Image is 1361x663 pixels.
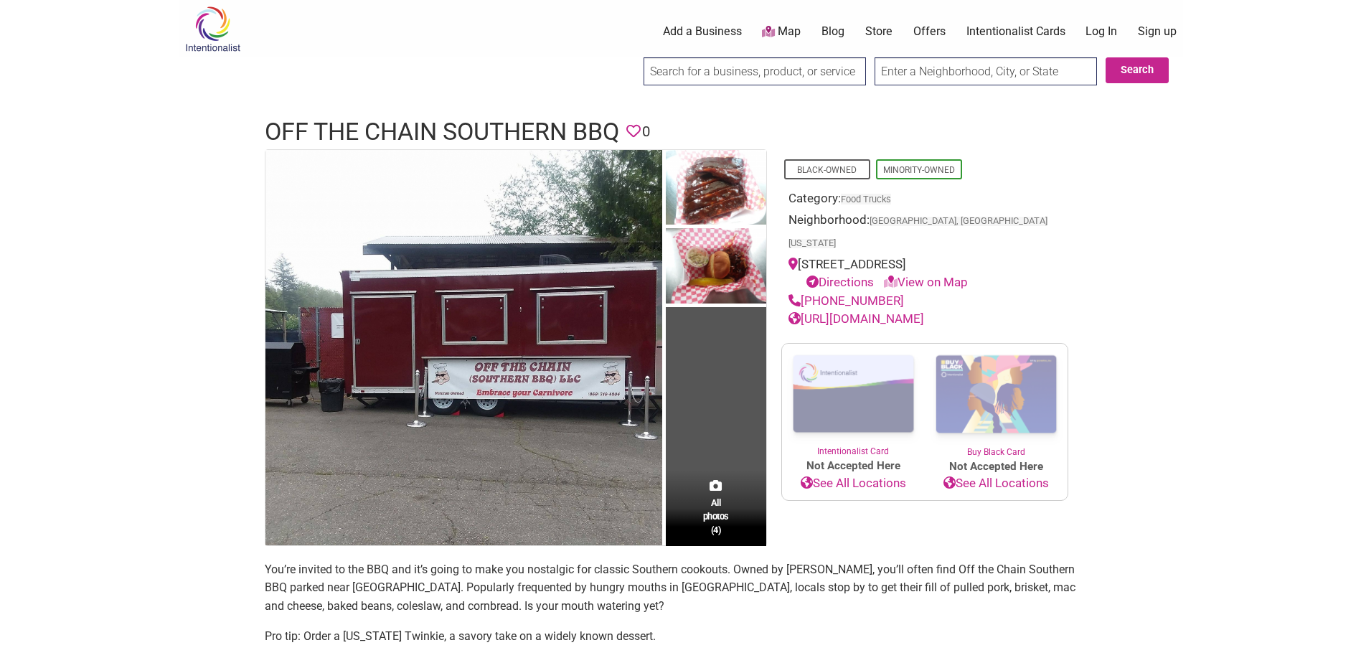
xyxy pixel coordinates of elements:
[788,189,1061,212] div: Category:
[265,115,619,149] h1: Off the Chain Southern BBQ
[875,57,1097,85] input: Enter a Neighborhood, City, or State
[821,24,844,39] a: Blog
[925,344,1068,446] img: Buy Black Card
[913,24,946,39] a: Offers
[788,293,904,308] a: [PHONE_NUMBER]
[788,311,924,326] a: [URL][DOMAIN_NAME]
[782,458,925,474] span: Not Accepted Here
[925,459,1068,475] span: Not Accepted Here
[925,344,1068,459] a: Buy Black Card
[788,211,1061,255] div: Neighborhood:
[925,474,1068,493] a: See All Locations
[265,560,1097,616] p: You’re invited to the BBQ and it’s going to make you nostalgic for classic Southern cookouts. Own...
[1106,57,1169,83] button: Search
[663,24,742,39] a: Add a Business
[642,121,650,143] span: 0
[782,344,925,458] a: Intentionalist Card
[1085,24,1117,39] a: Log In
[626,121,641,143] span: You must be logged in to save favorites.
[884,275,968,289] a: View on Map
[788,239,836,248] span: [US_STATE]
[1138,24,1177,39] a: Sign up
[703,496,729,537] span: All photos (4)
[865,24,893,39] a: Store
[841,194,891,204] a: Food Trucks
[883,165,955,175] a: Minority-Owned
[966,24,1065,39] a: Intentionalist Cards
[265,627,1097,646] p: Pro tip: Order a [US_STATE] Twinkie, a savory take on a widely known dessert.
[797,165,857,175] a: Black-Owned
[788,255,1061,292] div: [STREET_ADDRESS]
[644,57,866,85] input: Search for a business, product, or service
[762,24,801,40] a: Map
[782,474,925,493] a: See All Locations
[179,6,247,52] img: Intentionalist
[782,344,925,445] img: Intentionalist Card
[806,275,874,289] a: Directions
[870,217,1047,226] span: [GEOGRAPHIC_DATA], [GEOGRAPHIC_DATA]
